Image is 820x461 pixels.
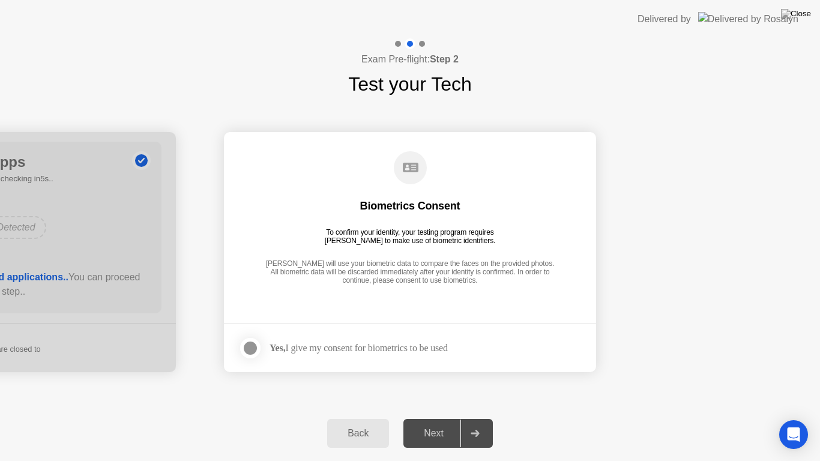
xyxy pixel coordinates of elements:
div: Open Intercom Messenger [779,420,808,449]
h4: Exam Pre-flight: [361,52,459,67]
img: Close [781,9,811,19]
button: Next [403,419,493,448]
button: Back [327,419,389,448]
strong: Yes, [270,343,285,353]
div: I give my consent for biometrics to be used [270,342,448,354]
div: [PERSON_NAME] will use your biometric data to compare the faces on the provided photos. All biome... [262,259,558,286]
b: Step 2 [430,54,459,64]
div: Biometrics Consent [360,199,460,213]
div: To confirm your identity, your testing program requires [PERSON_NAME] to make use of biometric id... [320,228,501,245]
div: Next [407,428,460,439]
h1: Test your Tech [348,70,472,98]
div: Back [331,428,385,439]
div: Delivered by [638,12,691,26]
img: Delivered by Rosalyn [698,12,798,26]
